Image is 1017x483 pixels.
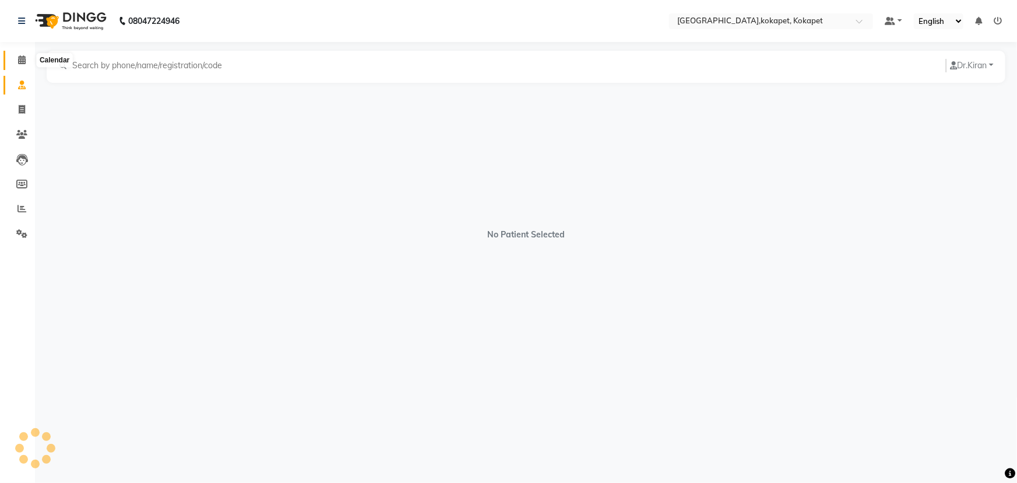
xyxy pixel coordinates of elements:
[950,60,967,71] span: Dr.
[71,59,231,72] input: Search by phone/name/registration/code
[30,5,110,37] img: logo
[946,59,997,72] button: Dr.Kiran
[128,5,180,37] b: 08047224946
[47,83,1005,374] div: No Patient Selected
[37,54,72,68] div: Calendar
